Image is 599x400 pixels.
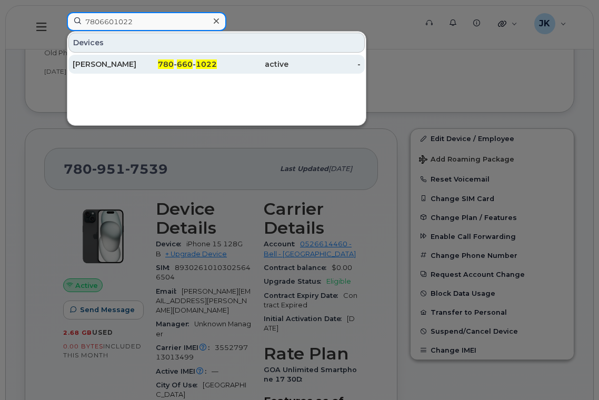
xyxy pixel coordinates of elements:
[288,59,361,69] div: -
[177,59,193,69] span: 660
[158,59,174,69] span: 780
[68,33,365,53] div: Devices
[196,59,217,69] span: 1022
[67,12,226,31] input: Find something...
[145,59,217,69] div: - -
[73,59,145,69] div: [PERSON_NAME]
[68,55,365,74] a: [PERSON_NAME]780-660-1022active-
[217,59,289,69] div: active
